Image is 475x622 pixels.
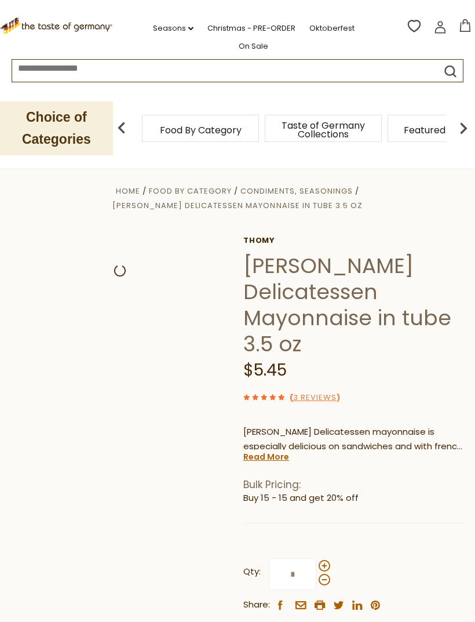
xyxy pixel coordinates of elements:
strong: Qty: [243,565,261,579]
img: previous arrow [110,117,133,140]
li: Buy 15 - 15 and get 20% off [243,491,466,505]
a: Read More [243,451,289,463]
span: Share: [243,598,270,612]
a: Food By Category [149,185,232,197]
a: Seasons [153,22,193,35]
a: Oktoberfest [309,22,355,35]
a: Thomy [243,236,466,245]
a: Food By Category [160,126,242,134]
h1: Bulk Pricing: [243,479,466,491]
a: Taste of Germany Collections [277,121,370,139]
a: [PERSON_NAME] Delicatessen Mayonnaise in tube 3.5 oz [112,200,362,211]
span: ( ) [290,392,340,403]
a: On Sale [239,40,268,53]
img: next arrow [452,117,475,140]
p: [PERSON_NAME] Delicatessen mayonnaise is especially delicious on sandwiches and with french fries... [243,425,466,454]
a: Christmas - PRE-ORDER [207,22,295,35]
a: 3 Reviews [293,392,337,404]
h1: [PERSON_NAME] Delicatessen Mayonnaise in tube 3.5 oz [243,253,466,357]
a: Home [116,185,140,197]
a: Condiments, Seasonings [240,185,353,197]
input: Qty: [269,558,316,590]
span: $5.45 [243,359,287,381]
